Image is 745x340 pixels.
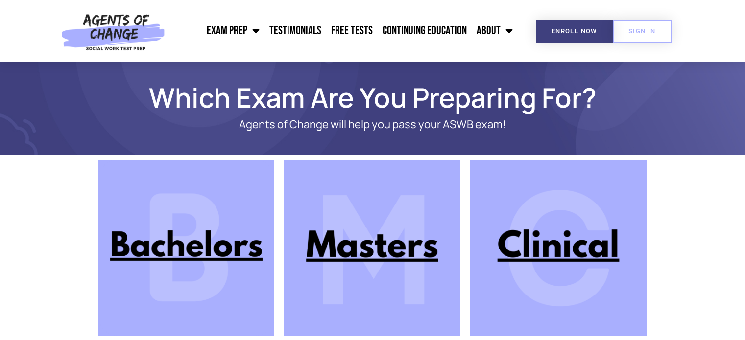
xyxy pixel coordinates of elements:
[94,86,652,109] h1: Which Exam Are You Preparing For?
[378,19,472,43] a: Continuing Education
[613,20,672,43] a: SIGN IN
[170,19,518,43] nav: Menu
[264,19,326,43] a: Testimonials
[472,19,518,43] a: About
[552,28,597,34] span: Enroll Now
[202,19,264,43] a: Exam Prep
[133,118,613,131] p: Agents of Change will help you pass your ASWB exam!
[326,19,378,43] a: Free Tests
[536,20,613,43] a: Enroll Now
[628,28,656,34] span: SIGN IN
